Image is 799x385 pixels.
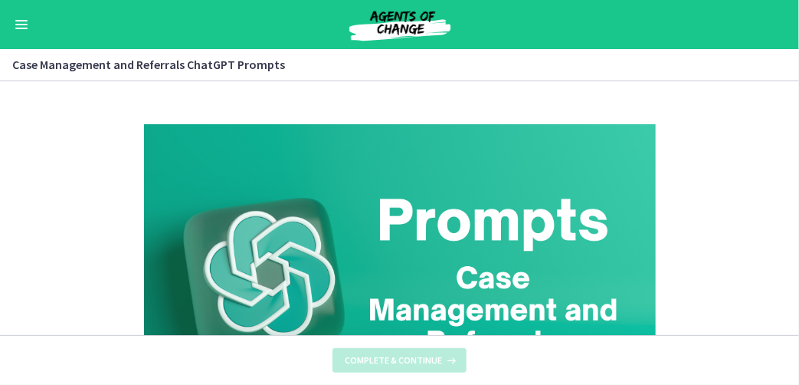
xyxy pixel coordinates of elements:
[12,55,768,74] h3: Case Management and Referrals ChatGPT Prompts
[332,348,467,373] button: Complete & continue
[345,354,442,367] span: Complete & continue
[12,15,31,34] button: Enable menu
[308,6,492,43] img: Agents of Change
